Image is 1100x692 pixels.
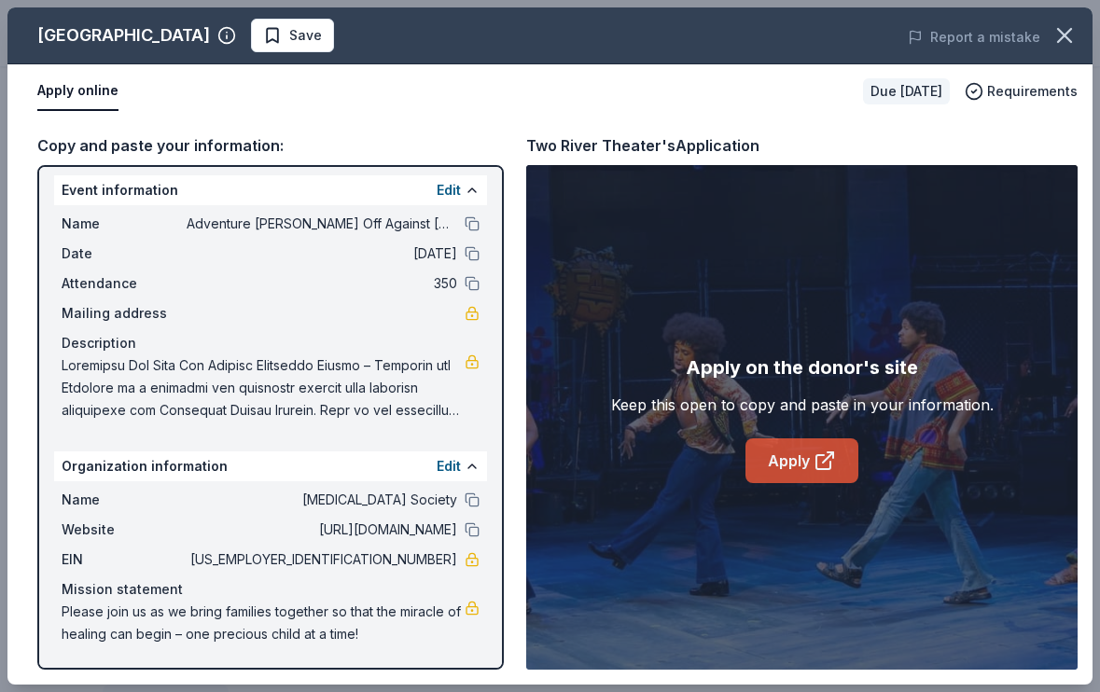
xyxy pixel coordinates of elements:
[37,21,210,50] div: [GEOGRAPHIC_DATA]
[62,213,187,235] span: Name
[62,332,480,354] div: Description
[965,80,1078,103] button: Requirements
[37,72,118,111] button: Apply online
[908,26,1040,48] button: Report a mistake
[62,578,480,601] div: Mission statement
[987,80,1078,103] span: Requirements
[62,242,187,265] span: Date
[62,354,465,422] span: Loremipsu Dol Sita Con Adipisc Elitseddo Eiusmo – Temporin utl Etdolore ma a enimadmi ven quisnos...
[187,213,457,235] span: Adventure [PERSON_NAME] Off Against [MEDICAL_DATA]-Fairways for Fighters
[611,394,994,416] div: Keep this open to copy and paste in your information.
[187,242,457,265] span: [DATE]
[187,519,457,541] span: [URL][DOMAIN_NAME]
[863,78,950,104] div: Due [DATE]
[289,24,322,47] span: Save
[62,302,187,325] span: Mailing address
[251,19,334,52] button: Save
[745,438,858,483] a: Apply
[62,519,187,541] span: Website
[62,548,187,571] span: EIN
[62,601,465,645] span: Please join us as we bring families together so that the miracle of healing can begin – one preci...
[526,133,759,158] div: Two River Theater's Application
[62,272,187,295] span: Attendance
[187,548,457,571] span: [US_EMPLOYER_IDENTIFICATION_NUMBER]
[437,455,461,477] button: Edit
[187,272,457,295] span: 350
[54,451,487,481] div: Organization information
[37,133,504,158] div: Copy and paste your information:
[686,353,918,382] div: Apply on the donor's site
[54,175,487,205] div: Event information
[62,489,187,511] span: Name
[437,179,461,201] button: Edit
[187,489,457,511] span: [MEDICAL_DATA] Society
